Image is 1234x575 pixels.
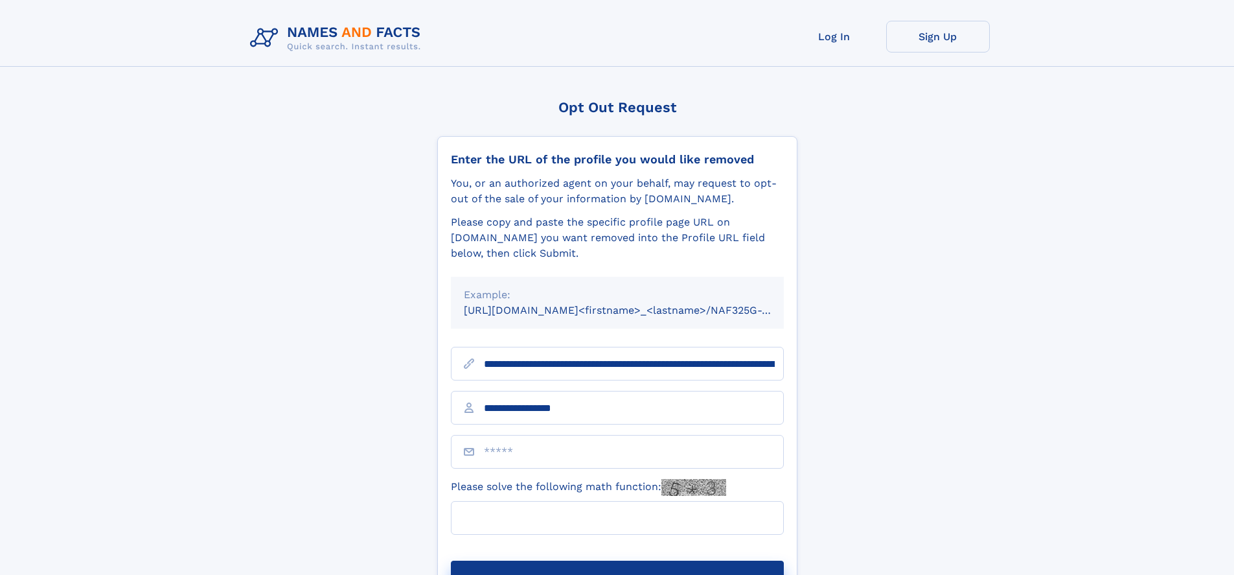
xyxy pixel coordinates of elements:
div: You, or an authorized agent on your behalf, may request to opt-out of the sale of your informatio... [451,176,784,207]
div: Please copy and paste the specific profile page URL on [DOMAIN_NAME] you want removed into the Pr... [451,215,784,261]
label: Please solve the following math function: [451,479,726,496]
img: Logo Names and Facts [245,21,431,56]
div: Opt Out Request [437,99,797,115]
a: Log In [783,21,886,53]
div: Enter the URL of the profile you would like removed [451,152,784,167]
a: Sign Up [886,21,990,53]
small: [URL][DOMAIN_NAME]<firstname>_<lastname>/NAF325G-xxxxxxxx [464,304,808,316]
div: Example: [464,287,771,303]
